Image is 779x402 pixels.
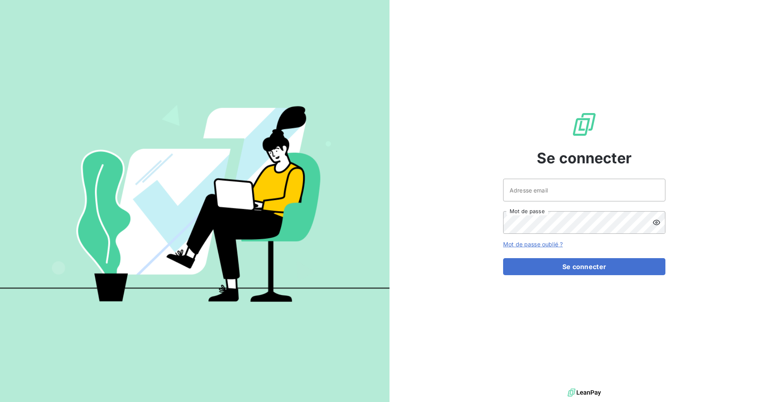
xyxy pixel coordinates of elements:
button: Se connecter [503,258,665,275]
img: logo [568,387,601,399]
input: placeholder [503,179,665,201]
span: Se connecter [537,147,632,169]
a: Mot de passe oublié ? [503,241,563,248]
img: Logo LeanPay [571,111,597,137]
